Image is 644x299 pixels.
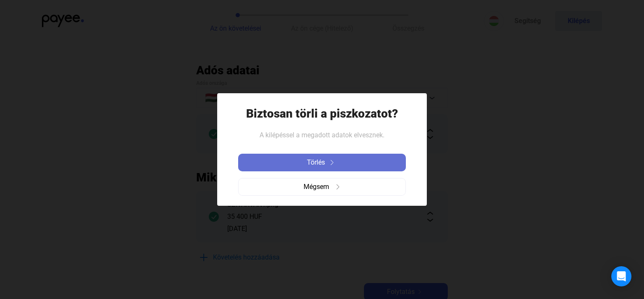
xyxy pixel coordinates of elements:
h1: Biztosan törli a piszkozatot? [246,106,398,121]
img: arrow-right-white [327,160,337,165]
span: Törlés [307,157,325,168]
span: Mégsem [304,182,329,192]
span: A kilépéssel a megadott adatok elvesznek. [260,131,384,139]
div: Open Intercom Messenger [611,266,631,286]
img: arrow-right-grey [335,184,340,189]
button: Mégsemarrow-right-grey [238,178,406,196]
button: Törlésarrow-right-white [238,154,406,171]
